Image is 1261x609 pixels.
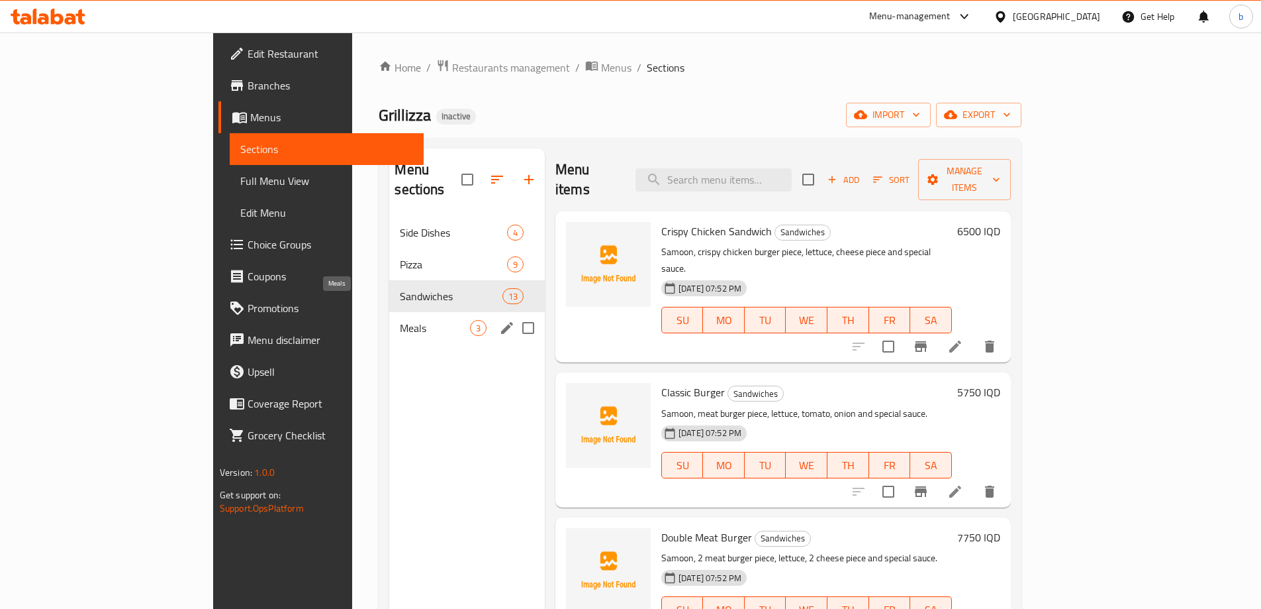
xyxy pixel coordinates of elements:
button: import [846,103,931,127]
span: Upsell [248,364,413,380]
span: Menus [250,109,413,125]
p: Samoon, crispy chicken burger piece, lettuce, cheese piece and special sauce. [661,244,952,277]
button: MO [703,307,745,333]
button: WE [786,307,827,333]
button: SU [661,452,703,478]
button: SA [910,452,952,478]
button: Add [822,170,864,190]
span: Promotions [248,300,413,316]
h6: 6500 IQD [957,222,1000,241]
span: FR [874,456,906,475]
h6: 5750 IQD [957,383,1000,402]
a: Grocery Checklist [218,419,424,451]
nav: Menu sections [389,211,545,349]
span: Sandwiches [400,288,502,304]
a: Sections [230,133,424,165]
span: Version: [220,464,252,481]
a: Restaurants management [436,59,570,76]
a: Branches [218,70,424,101]
button: Add section [513,164,545,195]
span: Branches [248,78,413,93]
span: [DATE] 07:52 PM [673,572,747,584]
span: Add item [822,170,864,190]
button: Branch-specific-item [905,331,937,362]
div: Menu-management [869,9,951,25]
button: delete [974,331,1005,362]
div: Meals3edit [389,312,545,344]
span: Sort items [864,170,918,190]
button: TH [827,452,869,478]
div: Side Dishes4 [389,217,545,249]
button: TU [745,307,786,333]
span: Coupons [248,268,413,284]
button: TH [827,307,869,333]
span: b [1238,9,1243,24]
span: Sandwiches [755,531,810,546]
div: items [507,256,524,272]
button: Manage items [918,159,1010,200]
span: MO [708,311,739,330]
div: Inactive [436,109,476,125]
span: SU [667,456,698,475]
a: Edit Restaurant [218,38,424,70]
h6: 7750 IQD [957,528,1000,547]
span: Add [825,172,861,188]
span: Sections [647,60,684,76]
span: WE [791,311,822,330]
span: SA [915,456,947,475]
span: Inactive [436,111,476,122]
span: Double Meat Burger [661,527,752,547]
div: items [470,320,487,336]
div: [GEOGRAPHIC_DATA] [1013,9,1100,24]
span: Restaurants management [452,60,570,76]
span: Edit Menu [240,205,413,221]
div: Pizza9 [389,249,545,280]
span: MO [708,456,739,475]
a: Menus [218,101,424,133]
span: Sections [240,141,413,157]
span: FR [874,311,906,330]
button: FR [869,452,911,478]
nav: breadcrumb [379,59,1021,76]
span: Menus [601,60,631,76]
span: Menu disclaimer [248,332,413,348]
input: search [635,168,792,192]
span: Coverage Report [248,396,413,412]
span: Crispy Chicken Sandwich [661,221,772,241]
a: Coupons [218,260,424,292]
span: Edit Restaurant [248,46,413,62]
li: / [575,60,580,76]
span: 1.0.0 [255,464,275,481]
button: SU [661,307,703,333]
button: MO [703,452,745,478]
button: edit [497,318,517,338]
span: Grocery Checklist [248,427,413,443]
span: Sandwiches [728,386,783,402]
button: delete [974,476,1005,508]
span: 3 [471,322,486,335]
button: Branch-specific-item [905,476,937,508]
span: Classic Burger [661,382,725,402]
span: WE [791,456,822,475]
div: Sandwiches [774,225,831,241]
span: import [857,107,920,123]
span: Select all sections [453,166,481,194]
span: 4 [508,227,523,239]
span: Manage items [929,163,1000,196]
button: Sort [870,170,913,190]
span: 9 [508,258,523,271]
a: Menus [585,59,631,76]
span: Sort sections [481,164,513,195]
p: Samoon, meat burger piece, lettuce, tomato, onion and special sauce. [661,406,952,422]
a: Support.OpsPlatform [220,500,304,517]
button: FR [869,307,911,333]
a: Edit Menu [230,197,424,229]
span: Full Menu View [240,173,413,189]
img: Classic Burger [566,383,651,468]
span: 13 [503,290,523,303]
button: export [936,103,1021,127]
span: Select to update [874,478,902,506]
span: export [947,107,1011,123]
span: Select to update [874,333,902,360]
